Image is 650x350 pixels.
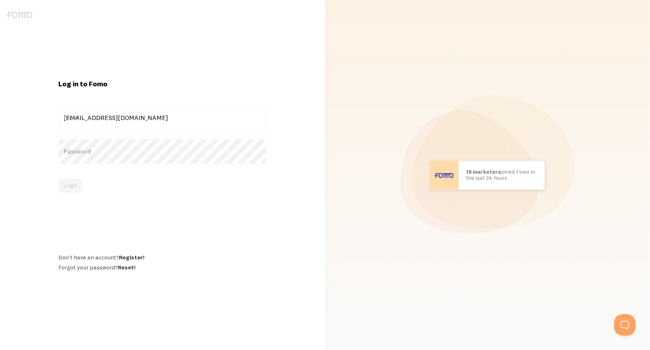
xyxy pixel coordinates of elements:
[6,11,32,18] img: fomo-logo-gray-b99e0e8ada9f9040e2984d0d95b3b12da0074ffd48d1e5cb62ac37fc77b0b268.svg
[118,264,135,271] a: Reset!
[430,161,459,190] img: User avatar
[119,254,144,261] a: Register!
[58,139,266,164] label: Password
[614,314,636,336] iframe: Help Scout Beacon - Open
[466,168,501,175] b: 18 marketers
[58,105,266,130] label: Email
[466,169,538,181] p: joined Fomo in the last 24 hours
[58,264,266,271] div: Forgot your password?
[58,254,266,261] div: Don't have an account?
[58,79,266,88] h1: Log in to Fomo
